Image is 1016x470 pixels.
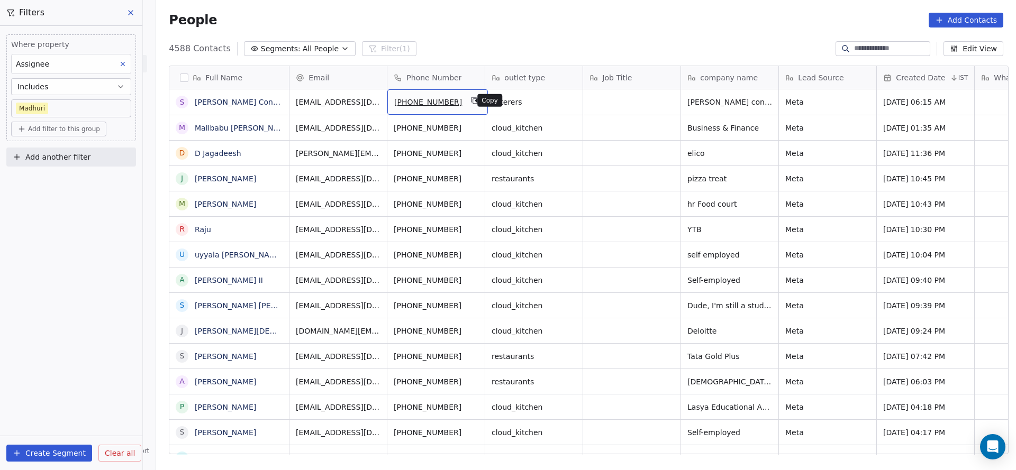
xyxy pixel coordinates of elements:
[785,275,870,285] span: Meta
[883,123,968,133] span: [DATE] 01:35 AM
[195,124,292,132] a: Mallbabu [PERSON_NAME]
[169,66,289,89] div: Full Name
[169,42,230,55] span: 4588 Contacts
[179,148,185,159] div: D
[883,148,968,159] span: [DATE] 11:36 PM
[180,427,185,438] div: S
[289,66,387,89] div: Email
[394,199,478,209] span: [PHONE_NUMBER]
[394,224,478,235] span: [PHONE_NUMBER]
[687,250,772,260] span: self employed
[785,427,870,438] span: Meta
[205,72,242,83] span: Full Name
[492,275,576,285] span: cloud_kitchen
[394,402,478,412] span: [PHONE_NUMBER]
[883,250,968,260] span: [DATE] 10:04 PM
[883,453,968,463] span: [DATE] 04:11 PM
[195,301,320,310] a: [PERSON_NAME] [PERSON_NAME]
[482,96,498,105] p: Copy
[883,224,968,235] span: [DATE] 10:30 PM
[492,250,576,260] span: cloud_kitchen
[296,427,380,438] span: [EMAIL_ADDRESS][DOMAIN_NAME]
[687,173,772,184] span: pizza treat
[877,66,974,89] div: Created DateIST
[179,224,185,235] div: R
[296,351,380,362] span: [EMAIL_ADDRESS][DOMAIN_NAME]
[980,434,1005,459] div: Open Intercom Messenger
[179,249,185,260] div: u
[180,274,185,285] div: A
[492,97,576,107] span: caterers
[296,148,380,159] span: [PERSON_NAME][EMAIL_ADDRESS][PERSON_NAME][DOMAIN_NAME]
[296,224,380,235] span: [EMAIL_ADDRESS][DOMAIN_NAME]
[687,300,772,311] span: Dude, I'm still a student. ;)
[169,89,289,455] div: grid
[296,97,380,107] span: [EMAIL_ADDRESS][DOMAIN_NAME]
[195,251,283,259] a: uyyala [PERSON_NAME]
[492,326,576,336] span: cloud_kitchen
[195,200,256,208] a: [PERSON_NAME]
[362,41,416,56] button: Filter(1)
[180,401,184,412] div: P
[785,250,870,260] span: Meta
[492,351,576,362] span: restaurants
[883,173,968,184] span: [DATE] 10:45 PM
[296,326,380,336] span: [DOMAIN_NAME][EMAIL_ADDRESS][DOMAIN_NAME]
[687,376,772,387] span: [DEMOGRAPHIC_DATA] STORES
[195,428,256,437] a: [PERSON_NAME]
[179,452,185,463] div: Ҝ
[195,454,224,462] a: Ҝ𓂀𝘴ꪀꪖ
[883,275,968,285] span: [DATE] 09:40 PM
[394,250,478,260] span: [PHONE_NUMBER]
[492,402,576,412] span: cloud_kitchen
[261,43,301,54] span: Segments:
[180,97,185,108] div: S
[687,199,772,209] span: hr Food court
[492,123,576,133] span: cloud_kitchen
[896,72,945,83] span: Created Date
[296,250,380,260] span: [EMAIL_ADDRESS][DOMAIN_NAME]
[303,43,339,54] span: All People
[195,98,298,106] a: [PERSON_NAME] Containers
[195,149,241,158] a: D Jagadeesh
[687,97,772,107] span: [PERSON_NAME] constructions
[195,327,345,335] a: [PERSON_NAME][DEMOGRAPHIC_DATA]..
[492,300,576,311] span: cloud_kitchen
[195,174,256,183] a: [PERSON_NAME]
[687,402,772,412] span: Lasya Educational And Welfare Society
[492,148,576,159] span: cloud_kitchen
[180,300,185,311] div: S
[785,402,870,412] span: Meta
[785,97,870,107] span: Meta
[687,123,772,133] span: Business & Finance
[394,148,478,159] span: [PHONE_NUMBER]
[394,453,478,463] span: [PHONE_NUMBER]
[687,427,772,438] span: Self-employed
[785,173,870,184] span: Meta
[492,427,576,438] span: cloud_kitchen
[394,275,478,285] span: [PHONE_NUMBER]
[785,224,870,235] span: Meta
[785,326,870,336] span: Meta
[296,173,380,184] span: [EMAIL_ADDRESS][DOMAIN_NAME]
[394,123,478,133] span: [PHONE_NUMBER]
[785,148,870,159] span: Meta
[296,376,380,387] span: [EMAIL_ADDRESS][DOMAIN_NAME]
[785,351,870,362] span: Meta
[883,402,968,412] span: [DATE] 04:18 PM
[785,376,870,387] span: Meta
[195,403,256,411] a: [PERSON_NAME]
[169,12,217,28] span: People
[883,351,968,362] span: [DATE] 07:42 PM
[179,122,185,133] div: M
[394,351,478,362] span: [PHONE_NUMBER]
[394,300,478,311] span: [PHONE_NUMBER]
[504,72,545,83] span: outlet type
[687,351,772,362] span: Tata Gold Plus
[394,376,478,387] span: [PHONE_NUMBER]
[687,148,772,159] span: elico
[485,66,583,89] div: outlet type
[785,453,870,463] span: Meta
[394,427,478,438] span: [PHONE_NUMBER]
[883,199,968,209] span: [DATE] 10:43 PM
